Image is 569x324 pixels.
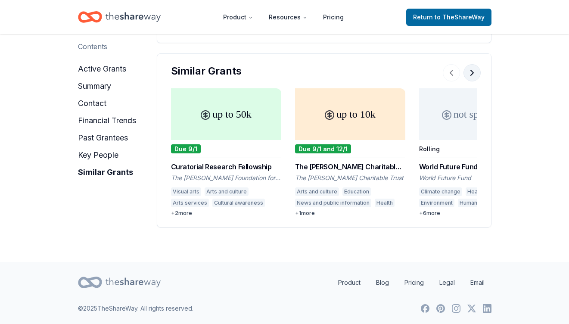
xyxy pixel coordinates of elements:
div: Visual arts [171,187,201,196]
div: Arts and culture [205,187,249,196]
div: + 6 more [419,210,529,217]
span: to TheShareWay [435,13,485,21]
button: past grantees [78,131,128,145]
div: The [PERSON_NAME] Charitable Trust [295,174,405,182]
div: up to 10k [295,88,405,140]
nav: Main [216,7,351,27]
div: World Future Fund Grant [419,162,529,172]
div: Due 9/1 and 12/1 [295,144,351,153]
a: Legal [432,274,462,291]
div: Similar Grants [171,64,477,78]
div: Education [342,187,371,196]
span: Return [413,12,485,22]
div: Arts services [171,199,209,207]
button: financial trends [78,114,136,128]
div: Curatorial Research Fellowship [171,162,281,172]
a: not specifiedRollingWorld Future Fund GrantWorld Future FundClimate changeHealth insuranceEnviron... [419,88,529,217]
p: © 2025 TheShareWay. All rights reserved. [78,303,193,314]
a: Home [78,7,161,27]
div: Due 9/1 [171,144,201,153]
button: summary [78,79,111,93]
a: Product [331,274,367,291]
a: Email [463,274,491,291]
div: Health insurance [466,187,512,196]
nav: quick links [331,274,491,291]
div: World Future Fund [419,174,529,182]
div: Climate change [419,187,462,196]
div: + 2 more [171,210,281,217]
a: up to 10kDue 9/1 and 12/1The [PERSON_NAME] Charitable Trust GrantThe [PERSON_NAME] Charitable Tru... [295,88,405,217]
div: Human rights [458,199,495,207]
button: Resources [262,9,314,26]
button: key people [78,148,118,162]
div: Environment [419,199,454,207]
div: up to 50k [171,88,281,140]
a: up to 50kDue 9/1Curatorial Research FellowshipThe [PERSON_NAME] Foundation for the Visual ArtsVis... [171,88,281,217]
a: Pricing [316,9,351,26]
a: Returnto TheShareWay [406,9,491,26]
div: Arts and culture [295,187,339,196]
button: Product [216,9,260,26]
button: active grants [78,62,126,76]
button: contact [78,97,106,110]
div: The [PERSON_NAME] Foundation for the Visual Arts [171,174,281,182]
div: Contents [78,41,107,52]
div: Cultural awareness [212,199,265,207]
div: Health [375,199,395,207]
button: similar grants [78,165,133,179]
a: Blog [369,274,396,291]
div: not specified [419,88,529,140]
div: News and public information [295,199,371,207]
a: Pricing [398,274,431,291]
div: Rolling [419,145,440,153]
div: The [PERSON_NAME] Charitable Trust Grant [295,162,405,172]
div: + 1 more [295,210,405,217]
